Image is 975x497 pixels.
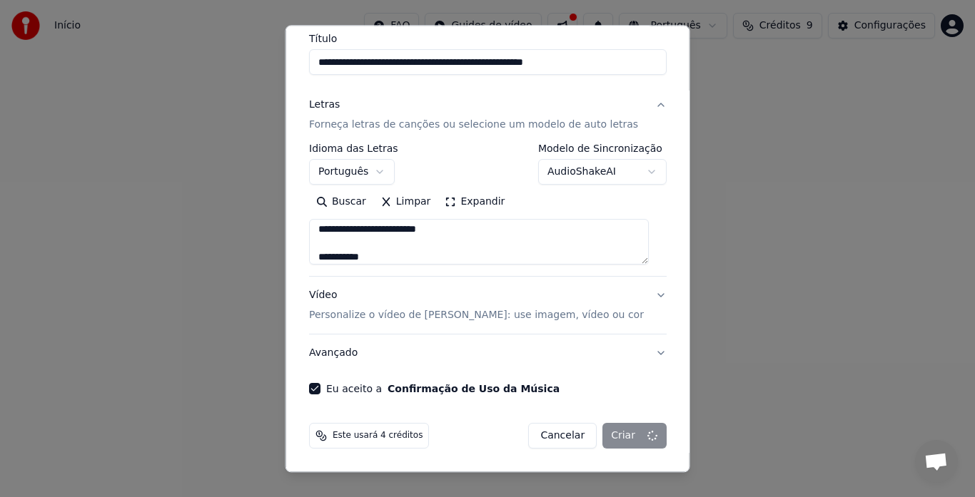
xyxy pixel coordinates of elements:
p: Personalize o vídeo de [PERSON_NAME]: use imagem, vídeo ou cor [309,309,644,323]
label: Idioma das Letras [309,144,398,154]
button: VídeoPersonalize o vídeo de [PERSON_NAME]: use imagem, vídeo ou cor [309,277,667,334]
button: Avançado [309,335,667,372]
div: LetrasForneça letras de canções ou selecione um modelo de auto letras [309,144,667,277]
button: Expandir [438,191,512,214]
button: Buscar [309,191,373,214]
button: Limpar [373,191,438,214]
p: Forneça letras de canções ou selecione um modelo de auto letras [309,118,638,133]
span: Este usará 4 créditos [333,431,423,442]
button: Eu aceito a [388,384,560,394]
div: Vídeo [309,289,644,323]
label: Modelo de Sincronização [537,144,666,154]
button: Cancelar [528,424,597,449]
button: LetrasForneça letras de canções ou selecione um modelo de auto letras [309,87,667,144]
label: Título [309,34,667,44]
div: Letras [309,98,340,113]
label: Eu aceito a [326,384,560,394]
